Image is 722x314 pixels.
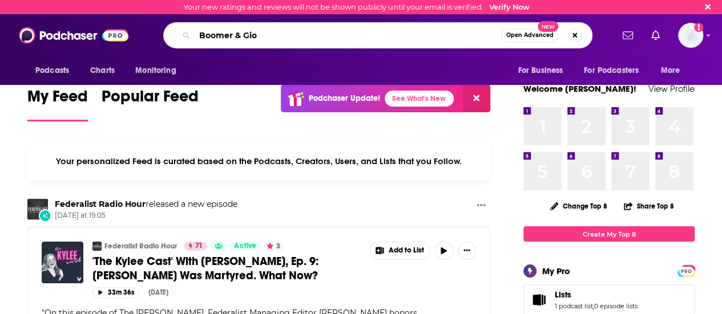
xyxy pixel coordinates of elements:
span: Monitoring [135,63,176,79]
span: 'The Kylee Cast' With [PERSON_NAME], Ep. 9: [PERSON_NAME] Was Martyred. What Now? [92,254,318,283]
a: 71 [184,242,207,251]
a: Welcome [PERSON_NAME]! [523,83,636,94]
div: New Episode [39,209,51,222]
button: open menu [127,60,191,81]
button: Change Top 8 [543,199,614,213]
div: Your personalized Feed is curated based on the Podcasts, Creators, Users, and Lists that you Follow. [27,142,490,181]
span: For Business [518,63,563,79]
a: View Profile [648,83,695,94]
button: Show More Button [370,242,430,259]
a: Lists [555,289,638,300]
button: Show More Button [472,199,490,213]
button: Open AdvancedNew [501,28,559,42]
a: PRO [679,266,693,275]
span: More [661,63,680,79]
span: , [593,302,594,310]
span: Popular Feed [102,87,199,113]
img: Federalist Radio Hour [92,242,102,251]
button: 33m 36s [92,287,139,298]
span: Open Advanced [506,32,554,38]
span: New [538,21,558,32]
span: For Podcasters [584,63,639,79]
a: Verify Now [489,3,530,11]
div: [DATE] [148,288,168,296]
a: 'The Kylee Cast' With [PERSON_NAME], Ep. 9: [PERSON_NAME] Was Martyred. What Now? [92,254,362,283]
a: See What's New [385,91,454,107]
input: Search podcasts, credits, & more... [195,26,501,44]
h3: released a new episode [55,199,237,210]
a: Federalist Radio Hour [55,199,146,209]
img: 'The Kylee Cast' With Kylee Griswold, Ep. 9: Charlie Kirk Was Martyred. What Now? [42,242,83,283]
a: Lists [527,292,550,308]
div: Your new ratings and reviews will not be shown publicly until your email is verified. [184,3,530,11]
button: open menu [576,60,655,81]
a: Charts [83,60,122,81]
span: Logged in as jbarbour [678,23,703,48]
img: Podchaser - Follow, Share and Rate Podcasts [19,25,128,46]
span: [DATE] at 19:05 [55,211,237,221]
button: 3 [263,242,284,251]
button: open menu [510,60,577,81]
span: PRO [679,267,693,275]
a: Create My Top 8 [523,226,695,242]
button: Share Top 8 [623,195,675,217]
div: Search podcasts, credits, & more... [163,22,592,48]
button: Show More Button [458,242,476,260]
div: My Pro [542,266,570,276]
a: Show notifications dropdown [647,26,664,45]
span: My Feed [27,87,88,113]
a: 1 podcast list [555,302,593,310]
span: Active [234,240,256,252]
button: Show profile menu [678,23,703,48]
span: Lists [555,289,571,300]
img: Federalist Radio Hour [27,199,48,219]
span: Charts [90,63,115,79]
span: 71 [195,240,203,252]
img: User Profile [678,23,703,48]
span: Podcasts [35,63,69,79]
svg: Email not verified [694,23,703,32]
a: 0 episode lists [594,302,638,310]
a: Active [229,242,260,251]
a: Show notifications dropdown [618,26,638,45]
a: Popular Feed [102,87,199,121]
button: open menu [653,60,695,81]
span: Add to List [389,246,424,255]
button: open menu [27,60,84,81]
a: Federalist Radio Hour [104,242,177,251]
a: My Feed [27,87,88,121]
p: Podchaser Update! [309,93,380,103]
